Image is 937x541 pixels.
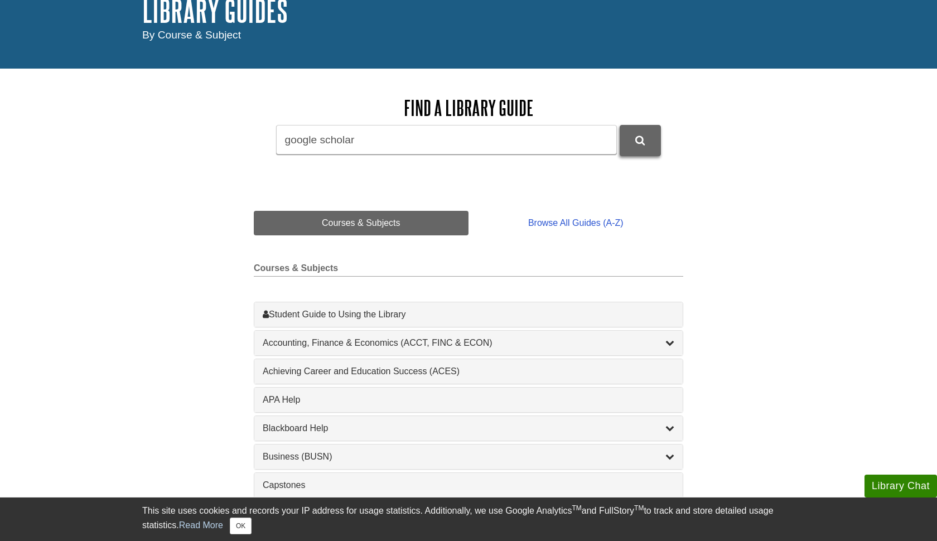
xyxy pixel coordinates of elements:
h2: Courses & Subjects [254,263,683,277]
button: Library Chat [864,475,937,497]
input: Search by Course or Subject... [276,125,617,154]
button: Close [230,518,252,534]
a: Read More [179,520,223,530]
a: APA Help [263,393,674,407]
div: By Course & Subject [142,27,795,44]
a: Student Guide to Using the Library [263,308,674,321]
a: Courses & Subjects [254,211,468,235]
a: Business (BUSN) [263,450,674,463]
a: Accounting, Finance & Economics (ACCT, FINC & ECON) [263,336,674,350]
a: Capstones [263,479,674,492]
h2: Find a Library Guide [254,96,683,119]
a: Blackboard Help [263,422,674,435]
sup: TM [634,504,644,512]
button: DU Library Guides Search [620,125,661,156]
a: Achieving Career and Education Success (ACES) [263,365,674,378]
sup: TM [572,504,581,512]
a: Browse All Guides (A-Z) [468,211,683,235]
div: This site uses cookies and records your IP address for usage statistics. Additionally, we use Goo... [142,504,795,534]
i: Search Library Guides [635,136,645,146]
